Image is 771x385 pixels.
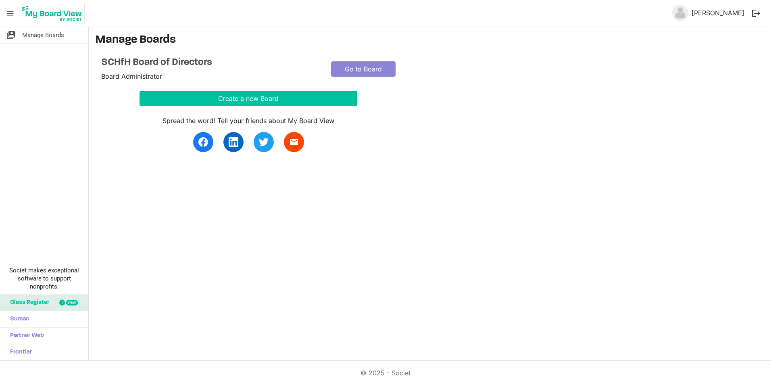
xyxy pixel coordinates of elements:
span: Glass Register [6,295,49,311]
img: My Board View Logo [20,3,85,23]
span: Frontier [6,344,32,360]
span: Board Administrator [101,72,162,80]
span: switch_account [6,27,16,43]
span: Manage Boards [22,27,64,43]
div: Spread the word! Tell your friends about My Board View [140,116,357,126]
a: Go to Board [331,61,396,77]
button: Create a new Board [140,91,357,106]
img: linkedin.svg [229,137,238,147]
a: SCHfH Board of Directors [101,57,319,69]
span: email [289,137,299,147]
div: new [66,300,78,305]
span: menu [2,6,18,21]
a: My Board View Logo [20,3,88,23]
a: email [284,132,304,152]
span: Sumac [6,311,29,327]
a: © 2025 - Societ [360,369,411,377]
img: no-profile-picture.svg [672,5,688,21]
h3: Manage Boards [95,33,765,47]
span: Societ makes exceptional software to support nonprofits. [4,266,85,291]
span: Partner Web [6,328,44,344]
button: logout [748,5,765,22]
img: facebook.svg [198,137,208,147]
a: [PERSON_NAME] [688,5,748,21]
img: twitter.svg [259,137,269,147]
